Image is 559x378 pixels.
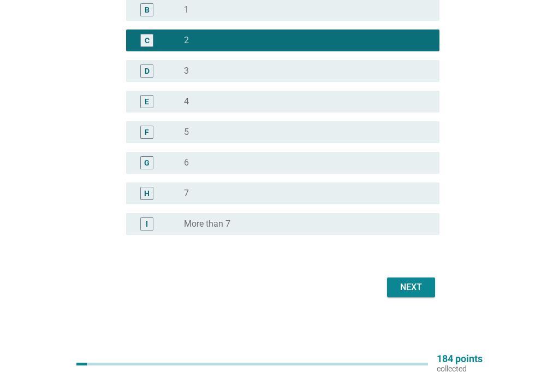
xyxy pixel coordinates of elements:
[184,188,189,199] label: 7
[145,4,150,16] div: B
[437,354,483,364] p: 184 points
[437,364,483,374] p: collected
[146,218,148,230] div: I
[184,35,189,46] label: 2
[184,218,230,229] label: More than 7
[144,157,150,169] div: G
[184,127,189,138] label: 5
[144,188,150,199] div: H
[145,66,150,77] div: D
[396,281,426,294] div: Next
[184,96,189,107] label: 4
[145,35,150,46] div: C
[184,157,189,168] label: 6
[387,277,435,297] button: Next
[184,4,189,15] label: 1
[184,66,189,76] label: 3
[145,96,149,108] div: E
[145,127,149,138] div: F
